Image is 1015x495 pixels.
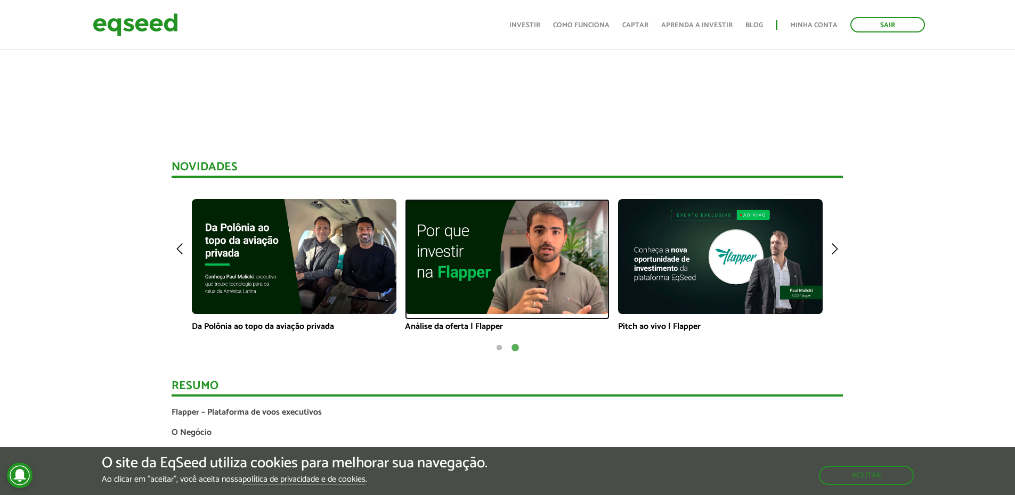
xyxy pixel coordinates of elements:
[618,199,823,314] img: maxresdefault.jpg
[850,17,925,32] a: Sair
[745,22,763,29] a: Blog
[819,466,914,485] button: Aceitar
[661,22,733,29] a: Aprenda a investir
[192,321,396,332] p: Da Polônia ao topo da aviação privada
[494,343,505,353] button: 1 of 2
[172,161,843,178] div: Novidades
[93,11,178,39] img: EqSeed
[827,199,843,299] img: arrow-right.svg
[172,405,322,419] strong: Flapper – Plataforma de voos executivos
[405,199,610,314] img: maxresdefault.jpg
[790,22,838,29] a: Minha conta
[172,380,843,397] div: Resumo
[405,321,610,332] p: Análise da oferta | Flapper
[622,22,648,29] a: Captar
[242,475,366,484] a: política de privacidade e de cookies
[509,22,540,29] a: Investir
[618,321,823,332] p: Pitch ao vivo | Flapper
[192,199,396,314] img: maxresdefault.jpg
[102,474,488,484] p: Ao clicar em "aceitar", você aceita nossa .
[172,199,188,299] img: arrow-left.svg
[172,425,212,440] strong: O Negócio
[510,343,521,353] button: 2 of 2
[553,22,610,29] a: Como funciona
[102,455,488,472] h5: O site da EqSeed utiliza cookies para melhorar sua navegação.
